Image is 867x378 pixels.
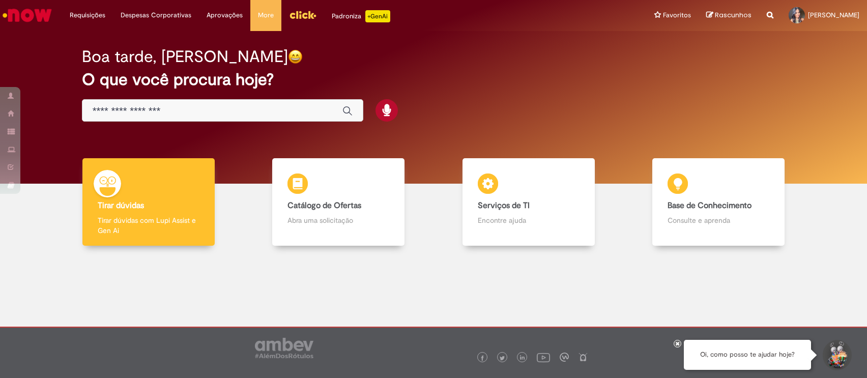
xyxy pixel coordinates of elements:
span: [PERSON_NAME] [808,11,859,19]
span: Rascunhos [715,10,752,20]
a: Base de Conhecimento Consulte e aprenda [624,158,814,246]
p: Abra uma solicitação [287,215,389,225]
span: Despesas Corporativas [121,10,191,20]
img: logo_footer_ambev_rotulo_gray.png [255,338,313,358]
img: logo_footer_workplace.png [560,353,569,362]
div: Oi, como posso te ajudar hoje? [684,340,811,370]
span: Requisições [70,10,105,20]
img: ServiceNow [1,5,53,25]
p: +GenAi [365,10,390,22]
img: click_logo_yellow_360x200.png [289,7,316,22]
b: Tirar dúvidas [98,200,144,211]
p: Encontre ajuda [478,215,580,225]
p: Consulte e aprenda [668,215,769,225]
b: Serviços de TI [478,200,530,211]
img: logo_footer_naosei.png [579,353,588,362]
img: logo_footer_twitter.png [500,356,505,361]
span: Favoritos [663,10,691,20]
a: Rascunhos [706,11,752,20]
a: Serviços de TI Encontre ajuda [434,158,624,246]
h2: Boa tarde, [PERSON_NAME] [82,48,288,66]
img: logo_footer_youtube.png [537,351,550,364]
div: Padroniza [332,10,390,22]
p: Tirar dúvidas com Lupi Assist e Gen Ai [98,215,199,236]
img: logo_footer_linkedin.png [520,355,525,361]
span: More [258,10,274,20]
a: Tirar dúvidas Tirar dúvidas com Lupi Assist e Gen Ai [53,158,244,246]
h2: O que você procura hoje? [82,71,785,89]
img: logo_footer_facebook.png [480,356,485,361]
img: happy-face.png [288,49,303,64]
b: Base de Conhecimento [668,200,752,211]
button: Iniciar Conversa de Suporte [821,340,852,370]
a: Catálogo de Ofertas Abra uma solicitação [244,158,434,246]
b: Catálogo de Ofertas [287,200,361,211]
span: Aprovações [207,10,243,20]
